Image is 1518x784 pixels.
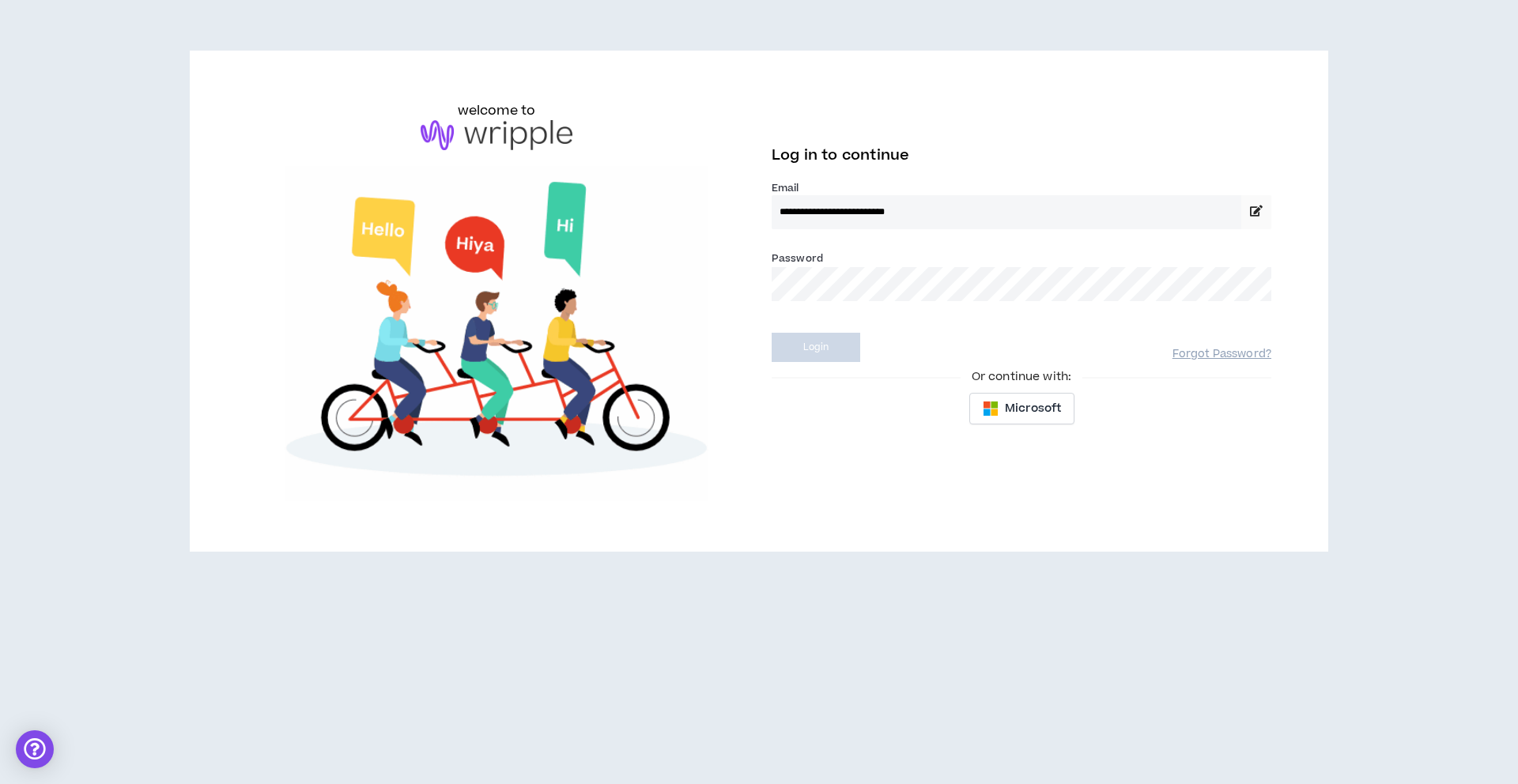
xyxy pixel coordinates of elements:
[772,251,823,266] label: Password
[247,166,746,501] img: Welcome to Wripple
[772,181,1271,195] label: Email
[458,101,536,120] h6: welcome to
[969,393,1074,424] button: Microsoft
[1005,400,1061,417] span: Microsoft
[421,120,572,150] img: logo-brand.png
[1172,347,1271,362] a: Forgot Password?
[772,145,909,165] span: Log in to continue
[16,730,54,768] div: Open Intercom Messenger
[772,333,860,362] button: Login
[961,368,1082,386] span: Or continue with:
